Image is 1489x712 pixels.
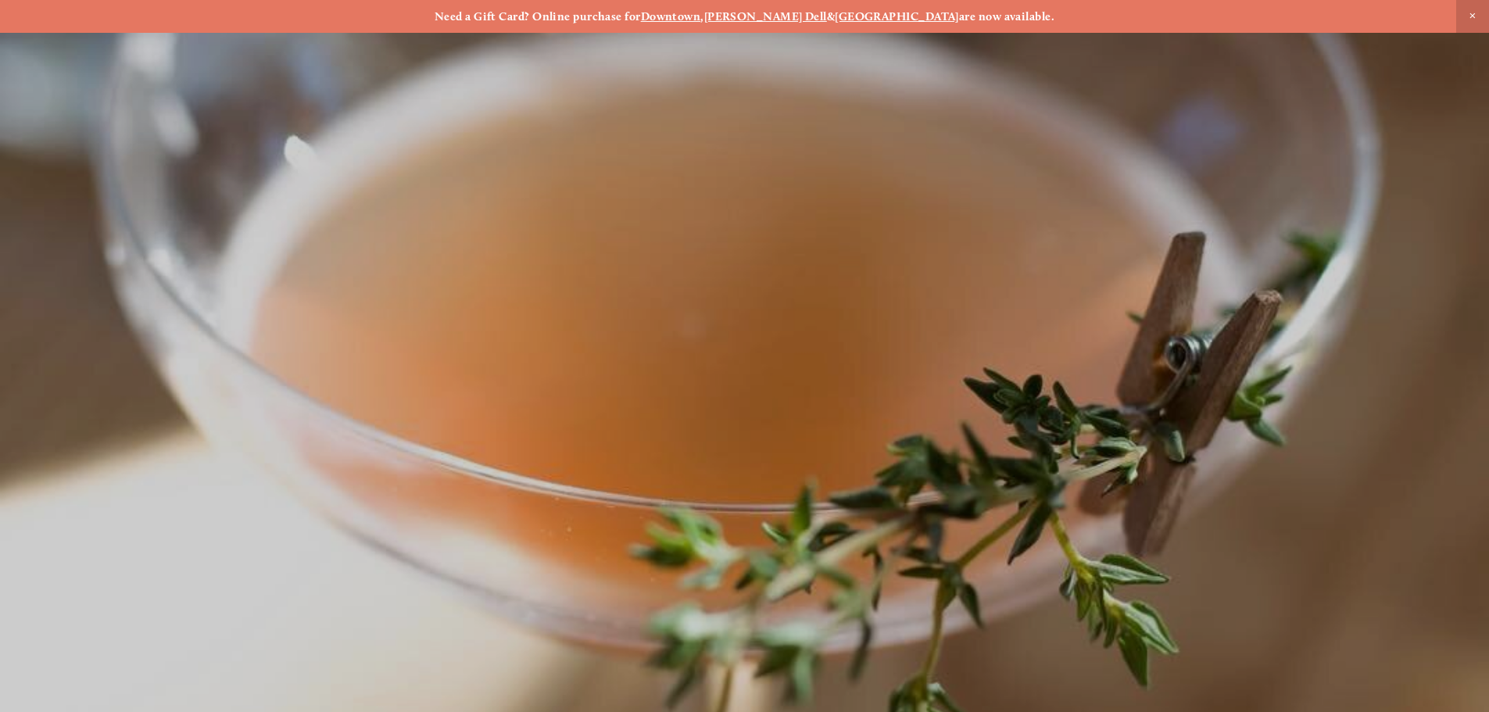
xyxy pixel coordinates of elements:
strong: are now available. [959,9,1054,23]
strong: Need a Gift Card? Online purchase for [435,9,641,23]
a: Downtown [641,9,701,23]
a: [PERSON_NAME] Dell [704,9,827,23]
strong: , [700,9,703,23]
a: [GEOGRAPHIC_DATA] [835,9,959,23]
strong: & [827,9,835,23]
